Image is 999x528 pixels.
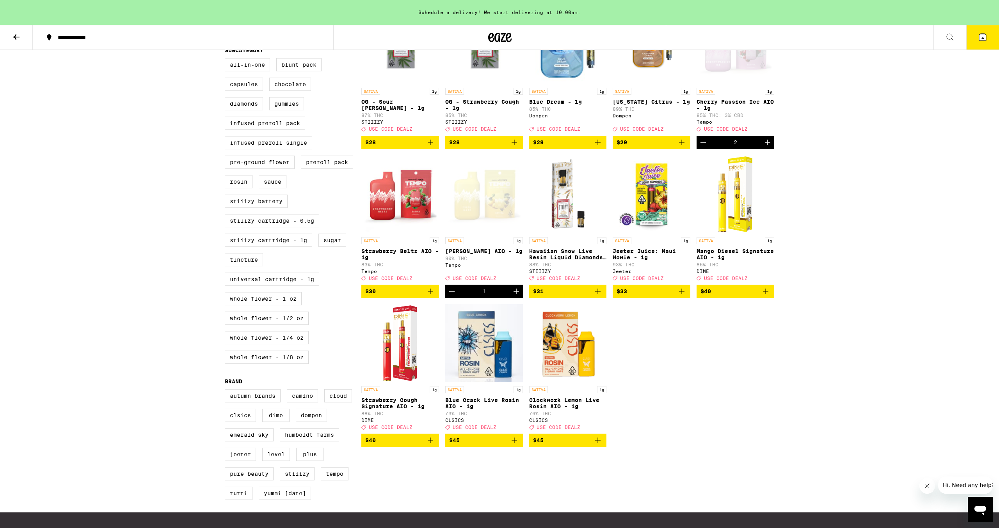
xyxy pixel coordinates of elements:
p: SATIVA [445,386,464,393]
p: Blue Crack Live Rosin AIO - 1g [445,397,523,409]
legend: Brand [225,378,242,384]
p: 1g [765,237,774,244]
label: LEVEL [262,448,290,461]
button: Add to bag [361,434,439,447]
label: Jeeter [225,448,256,461]
span: USE CODE DEALZ [453,425,496,430]
p: [US_STATE] Citrus - 1g [613,99,690,105]
p: SATIVA [529,88,548,95]
div: Tempo [445,262,523,268]
div: STIIIZY [445,119,523,124]
label: Tempo [321,467,348,480]
label: Cloud [324,389,352,402]
p: 88% THC [361,411,439,416]
span: $28 [449,139,460,145]
p: 1g [430,88,439,95]
p: 1g [681,237,690,244]
span: USE CODE DEALZ [620,127,664,132]
span: USE CODE DEALZ [537,425,580,430]
button: Add to bag [445,136,523,149]
p: Jeeter Juice: Maui Wowie - 1g [613,248,690,260]
label: Yummi [DATE] [259,487,311,500]
p: OG - Strawberry Cough - 1g [445,99,523,111]
button: Decrement [445,285,459,298]
p: SATIVA [361,88,380,95]
label: Infused Preroll Single [225,136,312,149]
a: Open page for Clockwork Lemon Live Rosin AIO - 1g from CLSICS [529,304,607,434]
span: USE CODE DEALZ [704,127,748,132]
label: Camino [287,389,318,402]
div: STIIIZY [529,269,607,274]
button: Increment [510,285,523,298]
img: Tempo - Strawberry Beltz AIO - 1g [361,155,439,233]
p: SATIVA [445,237,464,244]
div: 2 [734,139,737,145]
legend: Subcategory [225,47,263,53]
label: Chocolate [269,78,311,91]
a: Open page for Cherry Passion Ice AIO - 1g from Tempo [697,6,774,135]
span: USE CODE DEALZ [369,127,412,132]
p: 85% THC: 3% CBD [697,113,774,118]
div: CLSICS [445,418,523,423]
label: STIIIZY Cartridge - 1g [225,234,312,247]
label: STIIIZY Battery [225,195,288,208]
a: Open page for Strawberry Cough Signature AIO - 1g from DIME [361,304,439,434]
label: Sugar [318,234,346,247]
label: STIIIZY Cartridge - 0.5g [225,214,319,227]
button: Add to bag [361,136,439,149]
p: Cherry Passion Ice AIO - 1g [697,99,774,111]
p: SATIVA [529,386,548,393]
button: Add to bag [613,285,690,298]
p: SATIVA [445,88,464,95]
span: USE CODE DEALZ [453,276,496,281]
span: USE CODE DEALZ [453,127,496,132]
div: 1 [482,288,486,294]
p: Strawberry Beltz AIO - 1g [361,248,439,260]
p: 1g [681,88,690,95]
button: Add to bag [445,434,523,447]
button: Add to bag [613,136,690,149]
label: Humboldt Farms [280,428,339,441]
div: Dompen [613,113,690,118]
label: Dompen [296,409,327,422]
p: SATIVA [697,237,715,244]
div: DIME [361,418,439,423]
span: $45 [533,437,544,443]
p: Strawberry Cough Signature AIO - 1g [361,397,439,409]
p: 1g [430,386,439,393]
button: Increment [761,136,774,149]
img: Jeeter - Jeeter Juice: Maui Wowie - 1g [613,155,690,233]
span: USE CODE DEALZ [369,276,412,281]
label: Pure Beauty [225,467,274,480]
p: 90% THC [445,256,523,261]
div: Tempo [697,119,774,124]
span: USE CODE DEALZ [537,276,580,281]
p: 89% THC [613,106,690,112]
label: STIIIZY [280,467,315,480]
p: SATIVA [529,237,548,244]
span: $30 [365,288,376,294]
p: 1g [597,386,606,393]
img: DIME - Mango Diesel Signature AIO - 1g [713,155,757,233]
p: 1g [597,88,606,95]
iframe: Button to launch messaging window [968,497,993,522]
button: Add to bag [529,136,607,149]
label: Whole Flower - 1/8 oz [225,351,309,364]
p: 1g [765,88,774,95]
label: Rosin [225,175,252,188]
label: Capsules [225,78,263,91]
span: USE CODE DEALZ [620,276,664,281]
span: $45 [449,437,460,443]
p: 1g [514,88,523,95]
p: Clockwork Lemon Live Rosin AIO - 1g [529,397,607,409]
p: 85% THC [445,113,523,118]
span: USE CODE DEALZ [704,276,748,281]
p: SATIVA [361,386,380,393]
a: Open page for OG - Sour Tangie - 1g from STIIIZY [361,6,439,135]
a: Open page for Yuzu Haze AIO - 1g from Tempo [445,155,523,285]
p: 1g [430,237,439,244]
iframe: Message from company [938,477,993,494]
div: Tempo [361,269,439,274]
p: Hawaiian Snow Live Resin Liquid Diamonds - 1g [529,248,607,260]
a: Open page for OG - Strawberry Cough - 1g from STIIIZY [445,6,523,135]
